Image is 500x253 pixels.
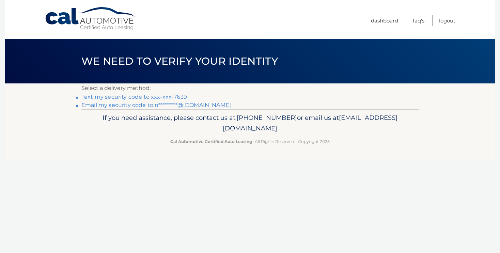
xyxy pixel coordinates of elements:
[439,15,455,26] a: Logout
[170,139,252,144] strong: Cal Automotive Certified Auto Leasing
[81,83,419,93] p: Select a delivery method:
[413,15,424,26] a: FAQ's
[45,7,137,31] a: Cal Automotive
[371,15,398,26] a: Dashboard
[86,112,414,134] p: If you need assistance, please contact us at: or email us at
[86,138,414,145] p: - All Rights Reserved - Copyright 2025
[81,94,187,100] a: Text my security code to xxx-xxx-7639
[81,102,231,108] a: Email my security code to n*********@[DOMAIN_NAME]
[81,55,278,67] span: We need to verify your identity
[237,114,297,122] span: [PHONE_NUMBER]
